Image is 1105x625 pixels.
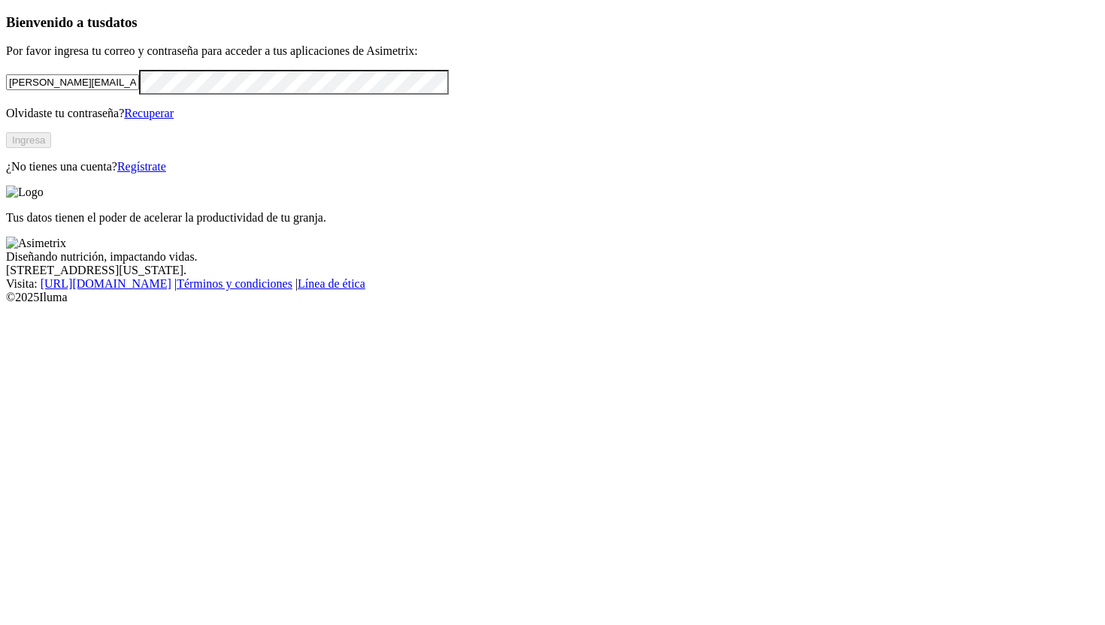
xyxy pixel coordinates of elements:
div: © 2025 Iluma [6,291,1099,304]
a: Términos y condiciones [177,277,292,290]
div: Diseñando nutrición, impactando vidas. [6,250,1099,264]
a: Recuperar [124,107,174,119]
span: datos [105,14,138,30]
div: [STREET_ADDRESS][US_STATE]. [6,264,1099,277]
div: Visita : | | [6,277,1099,291]
p: Olvidaste tu contraseña? [6,107,1099,120]
img: Asimetrix [6,237,66,250]
a: Regístrate [117,160,166,173]
a: Línea de ética [298,277,365,290]
p: Por favor ingresa tu correo y contraseña para acceder a tus aplicaciones de Asimetrix: [6,44,1099,58]
img: Logo [6,186,44,199]
p: Tus datos tienen el poder de acelerar la productividad de tu granja. [6,211,1099,225]
p: ¿No tienes una cuenta? [6,160,1099,174]
button: Ingresa [6,132,51,148]
a: [URL][DOMAIN_NAME] [41,277,171,290]
input: Tu correo [6,74,139,90]
h3: Bienvenido a tus [6,14,1099,31]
